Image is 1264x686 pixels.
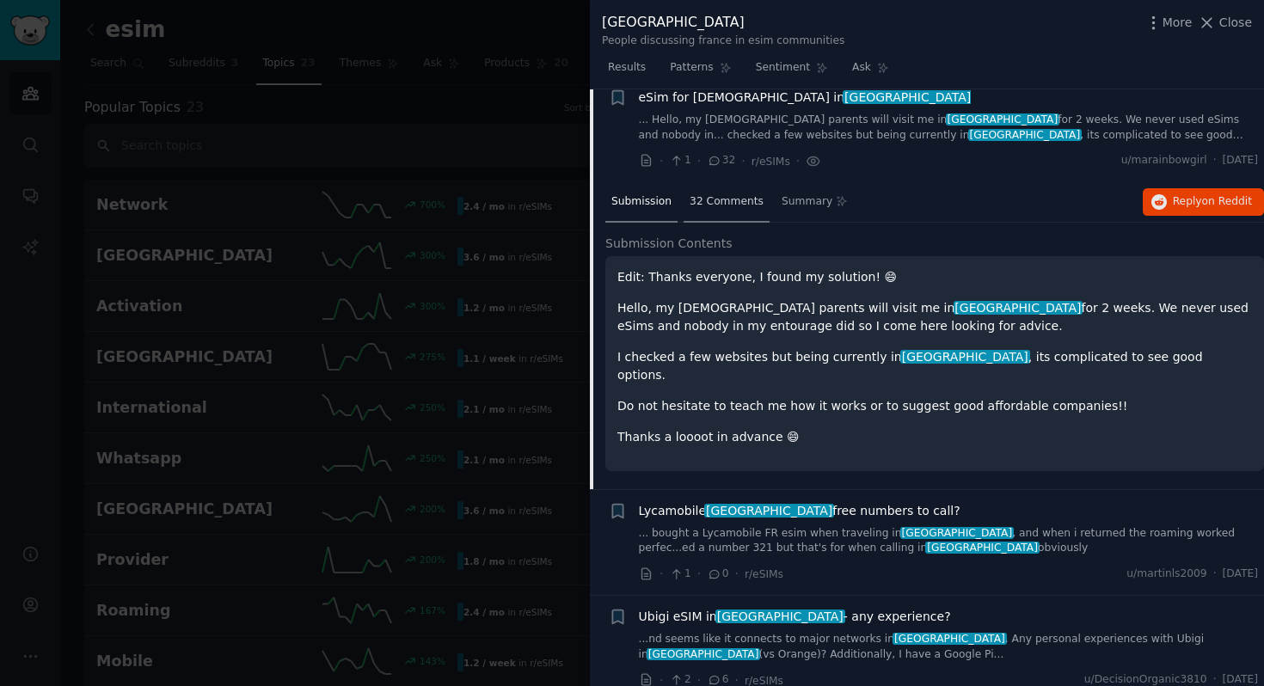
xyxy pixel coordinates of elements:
span: Submission Contents [605,235,733,253]
span: [GEOGRAPHIC_DATA] [900,350,1030,364]
a: Results [602,54,652,89]
span: · [1213,567,1217,582]
span: 32 [707,153,735,168]
span: u/martinls2009 [1126,567,1206,582]
span: [GEOGRAPHIC_DATA] [704,504,834,518]
span: [DATE] [1223,153,1258,168]
a: Ubigi eSIM in[GEOGRAPHIC_DATA]- any experience? [639,608,951,626]
a: eSim for [DEMOGRAPHIC_DATA] in[GEOGRAPHIC_DATA] [639,89,972,107]
span: · [697,152,701,170]
span: u/marainbowgirl [1121,153,1207,168]
span: on Reddit [1202,195,1252,207]
span: [GEOGRAPHIC_DATA] [843,90,973,104]
p: I checked a few websites but being currently in , its complicated to see good options. [617,348,1252,384]
span: 1 [669,567,690,582]
span: eSim for [DEMOGRAPHIC_DATA] in [639,89,972,107]
span: · [660,152,663,170]
span: Sentiment [756,60,810,76]
span: 1 [669,153,690,168]
span: Patterns [670,60,713,76]
span: Lycamobile free numbers to call? [639,502,960,520]
span: r/eSIMs [745,568,783,580]
span: Ask [852,60,871,76]
a: ... Hello, my [DEMOGRAPHIC_DATA] parents will visit me in[GEOGRAPHIC_DATA]for 2 weeks. We never u... [639,113,1259,143]
span: 0 [707,567,728,582]
div: People discussing france in esim communities [602,34,844,49]
p: Edit: Thanks everyone, I found my solution! 😄 [617,268,1252,286]
span: [GEOGRAPHIC_DATA] [893,633,1006,645]
span: Ubigi eSIM in - any experience? [639,608,951,626]
span: [GEOGRAPHIC_DATA] [954,301,1083,315]
span: Reply [1173,194,1252,210]
a: ... bought a Lycamobile FR esim when traveling in[GEOGRAPHIC_DATA], and when i returned the roami... [639,526,1259,556]
span: · [1213,153,1217,168]
p: Do not hesitate to teach me how it works or to suggest good affordable companies!! [617,397,1252,415]
button: Replyon Reddit [1143,188,1264,216]
button: Close [1198,14,1252,32]
span: [GEOGRAPHIC_DATA] [647,648,760,660]
span: Summary [782,194,832,210]
span: · [735,565,739,583]
span: [DATE] [1223,567,1258,582]
span: Close [1219,14,1252,32]
span: [GEOGRAPHIC_DATA] [968,129,1082,141]
span: [GEOGRAPHIC_DATA] [925,542,1039,554]
span: r/eSIMs [752,156,790,168]
div: [GEOGRAPHIC_DATA] [602,12,844,34]
span: Results [608,60,646,76]
span: · [660,565,663,583]
a: ...nd seems like it connects to major networks in[GEOGRAPHIC_DATA]. Any personal experiences with... [639,632,1259,662]
span: More [1163,14,1193,32]
a: Patterns [664,54,737,89]
span: [GEOGRAPHIC_DATA] [715,609,845,623]
span: [GEOGRAPHIC_DATA] [900,527,1014,539]
span: · [796,152,800,170]
span: 32 Comments [690,194,764,210]
a: Lycamobile[GEOGRAPHIC_DATA]free numbers to call? [639,502,960,520]
span: · [697,565,701,583]
p: Thanks a loooot in advance 😄 [617,428,1252,446]
button: More [1144,14,1193,32]
p: Hello, my [DEMOGRAPHIC_DATA] parents will visit me in for 2 weeks. We never used eSims and nobody... [617,299,1252,335]
span: [GEOGRAPHIC_DATA] [946,113,1059,126]
span: Submission [611,194,672,210]
span: · [741,152,745,170]
a: Sentiment [750,54,834,89]
a: Ask [846,54,895,89]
